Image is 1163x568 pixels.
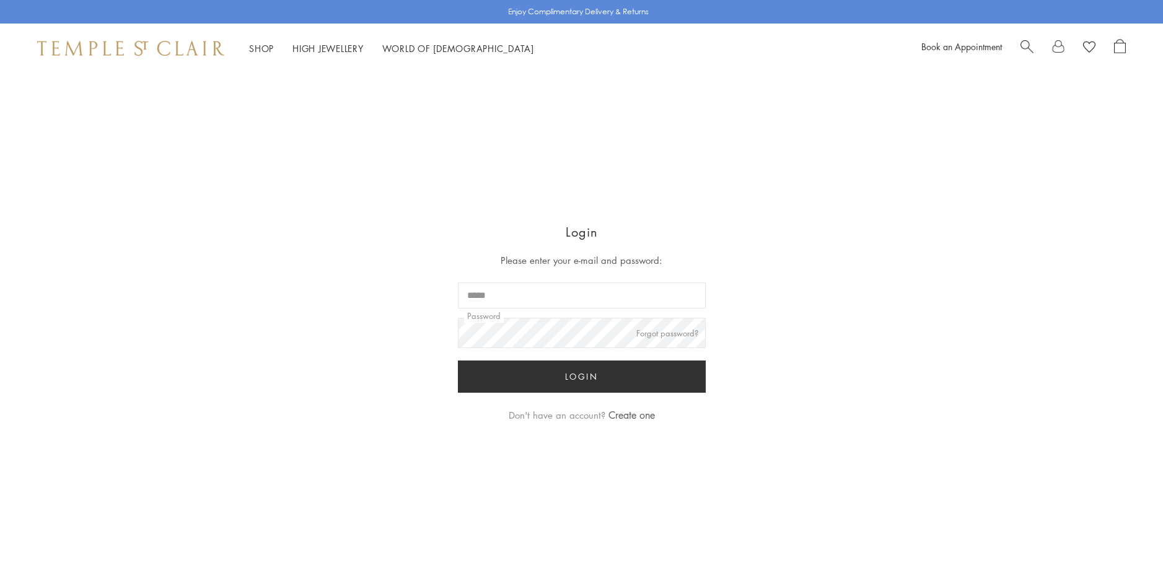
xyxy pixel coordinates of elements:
button: Forgot password? [636,326,698,339]
input: Password [458,318,706,348]
a: Search [1020,39,1034,58]
a: Book an Appointment [921,40,1002,53]
p: Enjoy Complimentary Delivery & Returns [508,6,649,18]
a: Create one [608,408,655,422]
iframe: Gorgias live chat messenger [1101,510,1151,556]
button: Login [458,360,706,393]
img: Temple St. Clair [37,41,224,56]
p: Please enter your e-mail and password: [458,253,706,268]
nav: Main navigation [249,41,534,56]
span: Don't have an account? [509,409,605,421]
a: ShopShop [249,42,274,55]
h1: Login [458,222,706,242]
a: World of [DEMOGRAPHIC_DATA]World of [DEMOGRAPHIC_DATA] [382,42,534,55]
input: Email [458,282,706,308]
a: High JewelleryHigh Jewellery [292,42,364,55]
a: Open Shopping Bag [1114,39,1126,58]
a: View Wishlist [1083,39,1095,58]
